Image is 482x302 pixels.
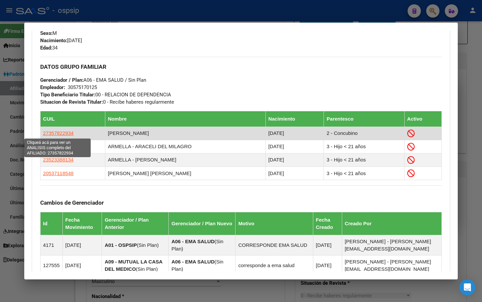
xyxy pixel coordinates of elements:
[313,255,342,276] td: [DATE]
[171,259,214,264] strong: A06 - EMA SALUD
[105,111,265,127] th: Nombre
[62,235,102,255] td: [DATE]
[102,255,169,276] td: ( )
[342,255,442,276] td: [PERSON_NAME] - [PERSON_NAME][EMAIL_ADDRESS][DOMAIN_NAME]
[40,212,62,235] th: Id
[40,45,52,51] strong: Edad:
[40,84,65,90] strong: Empleador:
[105,259,162,272] strong: A09 - MUTUAL LA CASA DEL MEDICO
[265,127,324,140] td: [DATE]
[139,242,157,248] span: Sin Plan
[40,199,442,206] h3: Cambios de Gerenciador
[68,84,97,91] div: 30575170125
[40,255,62,276] td: 127555
[43,144,74,149] span: 27523388148
[105,242,137,248] strong: A01 - OSPSIP
[169,255,236,276] td: ( )
[40,38,67,44] strong: Nacimiento:
[105,140,265,153] td: ARMELLA - ARACELI DEL MILAGRO
[40,77,146,83] span: A06 - EMA SALUD / Sin Plan
[105,167,265,180] td: [PERSON_NAME] [PERSON_NAME]
[40,92,171,98] span: 00 - RELACION DE DEPENDENCIA
[62,212,102,235] th: Fecha Movimiento
[459,279,475,295] div: Open Intercom Messenger
[169,212,236,235] th: Gerenciador / Plan Nuevo
[324,167,404,180] td: 3 - Hijo < 21 años
[169,235,236,255] td: ( )
[265,153,324,166] td: [DATE]
[324,127,404,140] td: 2 - Concubino
[40,235,62,255] td: 4171
[236,212,313,235] th: Motivo
[236,235,313,255] td: CORRESPONDE EMA SALUD
[265,140,324,153] td: [DATE]
[62,255,102,276] td: [DATE]
[43,170,74,176] span: 20537118548
[43,157,74,162] span: 23523388134
[40,45,57,51] span: 34
[313,235,342,255] td: [DATE]
[40,111,105,127] th: CUIL
[40,30,57,36] span: M
[265,167,324,180] td: [DATE]
[236,255,313,276] td: corresponde a ema salud
[313,212,342,235] th: Fecha Creado
[138,266,156,272] span: Sin Plan
[265,111,324,127] th: Nacimiento
[40,92,95,98] strong: Tipo Beneficiario Titular:
[324,111,404,127] th: Parentesco
[342,212,442,235] th: Creado Por
[40,30,52,36] strong: Sexo:
[102,235,169,255] td: ( )
[324,153,404,166] td: 3 - Hijo < 21 años
[342,235,442,255] td: [PERSON_NAME] - [PERSON_NAME][EMAIL_ADDRESS][DOMAIN_NAME]
[40,77,83,83] strong: Gerenciador / Plan:
[171,239,214,244] strong: A06 - EMA SALUD
[40,99,103,105] strong: Situacion de Revista Titular:
[105,153,265,166] td: ARMELLA - [PERSON_NAME]
[40,99,174,105] span: 0 - Recibe haberes regularmente
[43,130,74,136] span: 27357822934
[105,127,265,140] td: [PERSON_NAME]
[40,63,442,70] h3: DATOS GRUPO FAMILIAR
[324,140,404,153] td: 3 - Hijo < 21 años
[404,111,442,127] th: Activo
[102,212,169,235] th: Gerenciador / Plan Anterior
[40,38,82,44] span: [DATE]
